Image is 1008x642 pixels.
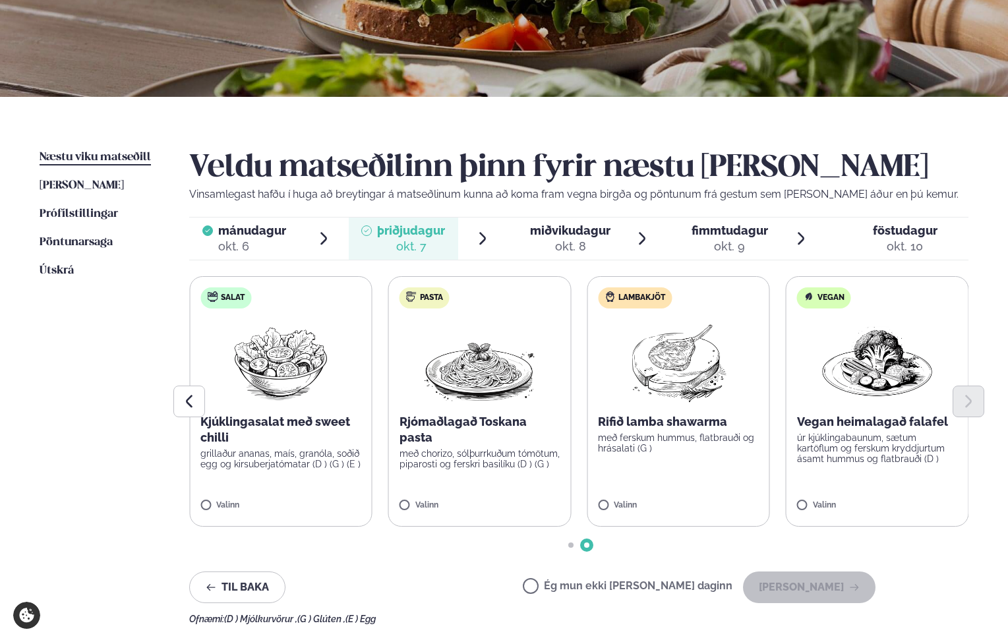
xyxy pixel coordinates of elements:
img: pasta.svg [406,291,417,302]
span: Pöntunarsaga [40,237,113,248]
div: Ofnæmi: [189,614,968,624]
img: salad.svg [207,291,218,302]
span: föstudagur [873,223,937,237]
button: Previous slide [173,386,205,417]
button: Til baka [189,571,285,603]
p: Rifið lamba shawarma [598,414,759,430]
span: (E ) Egg [345,614,376,624]
button: Next slide [953,386,984,417]
p: úr kjúklingabaunum, sætum kartöflum og ferskum kryddjurtum ásamt hummus og flatbrauði (D ) [797,432,958,464]
p: Rjómaðlagað Toskana pasta [400,414,560,446]
div: okt. 6 [218,239,286,254]
p: með ferskum hummus, flatbrauði og hrásalati (G ) [598,432,759,453]
a: Cookie settings [13,602,40,629]
div: okt. 8 [530,239,610,254]
h2: Veldu matseðilinn þinn fyrir næstu [PERSON_NAME] [189,150,968,187]
span: Pasta [420,293,443,303]
img: Salad.png [222,319,339,403]
span: Næstu viku matseðill [40,152,151,163]
span: Lambakjöt [618,293,665,303]
span: [PERSON_NAME] [40,180,124,191]
a: Prófílstillingar [40,206,118,222]
a: Pöntunarsaga [40,235,113,250]
span: Útskrá [40,265,74,276]
p: með chorizo, sólþurrkuðum tómötum, piparosti og ferskri basilíku (D ) (G ) [400,448,560,469]
img: Lamb.svg [605,291,615,302]
a: Útskrá [40,263,74,279]
img: Vegan.svg [804,291,814,302]
a: [PERSON_NAME] [40,178,124,194]
p: Vinsamlegast hafðu í huga að breytingar á matseðlinum kunna að koma fram vegna birgða og pöntunum... [189,187,968,202]
a: Næstu viku matseðill [40,150,151,165]
div: okt. 9 [692,239,768,254]
span: miðvikudagur [530,223,610,237]
div: okt. 7 [377,239,445,254]
img: Lamb-Meat.png [620,319,736,403]
span: (D ) Mjólkurvörur , [224,614,297,624]
img: Spagetti.png [421,319,537,403]
span: þriðjudagur [377,223,445,237]
img: Vegan.png [819,319,935,403]
span: Go to slide 2 [584,542,589,548]
span: fimmtudagur [692,223,768,237]
span: Salat [221,293,245,303]
button: [PERSON_NAME] [743,571,875,603]
span: mánudagur [218,223,286,237]
span: Go to slide 1 [568,542,574,548]
span: (G ) Glúten , [297,614,345,624]
p: grillaður ananas, maís, granóla, soðið egg og kirsuberjatómatar (D ) (G ) (E ) [200,448,361,469]
span: Vegan [817,293,845,303]
div: okt. 10 [873,239,937,254]
p: Vegan heimalagað falafel [797,414,958,430]
p: Kjúklingasalat með sweet chilli [200,414,361,446]
span: Prófílstillingar [40,208,118,219]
